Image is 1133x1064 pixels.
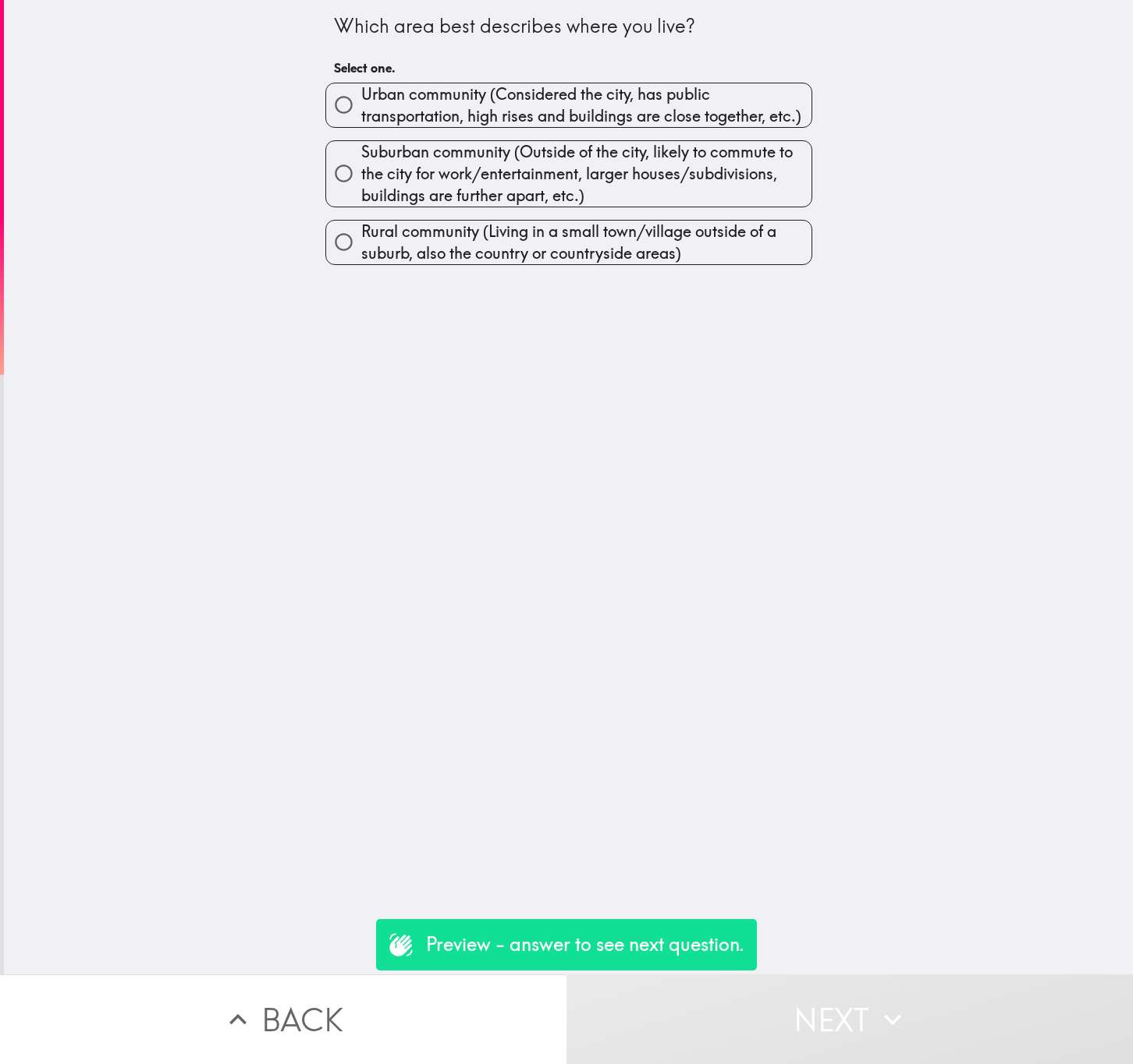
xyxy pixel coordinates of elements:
button: Suburban community (Outside of the city, likely to commute to the city for work/entertainment, la... [326,141,812,207]
h6: Select one. [334,59,804,76]
button: Urban community (Considered the city, has public transportation, high rises and buildings are clo... [326,83,812,127]
span: Rural community (Living in a small town/village outside of a suburb, also the country or countrys... [361,221,812,264]
button: Rural community (Living in a small town/village outside of a suburb, also the country or countrys... [326,221,812,264]
span: Urban community (Considered the city, has public transportation, high rises and buildings are clo... [361,83,812,127]
button: Next [566,974,1133,1064]
div: Which area best describes where you live? [334,13,804,40]
p: Preview - answer to see next question. [426,931,744,958]
span: Suburban community (Outside of the city, likely to commute to the city for work/entertainment, la... [361,141,812,207]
